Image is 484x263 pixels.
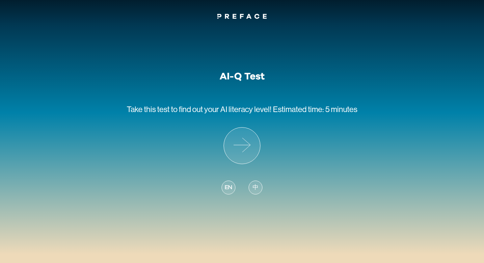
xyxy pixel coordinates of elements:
span: EN [225,183,232,192]
h1: AI-Q Test [220,71,265,82]
span: 中 [253,183,258,192]
span: Estimated time: 5 minutes [273,105,357,114]
span: Take this test to [127,105,177,114]
span: find out your AI literacy level! [179,105,272,114]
